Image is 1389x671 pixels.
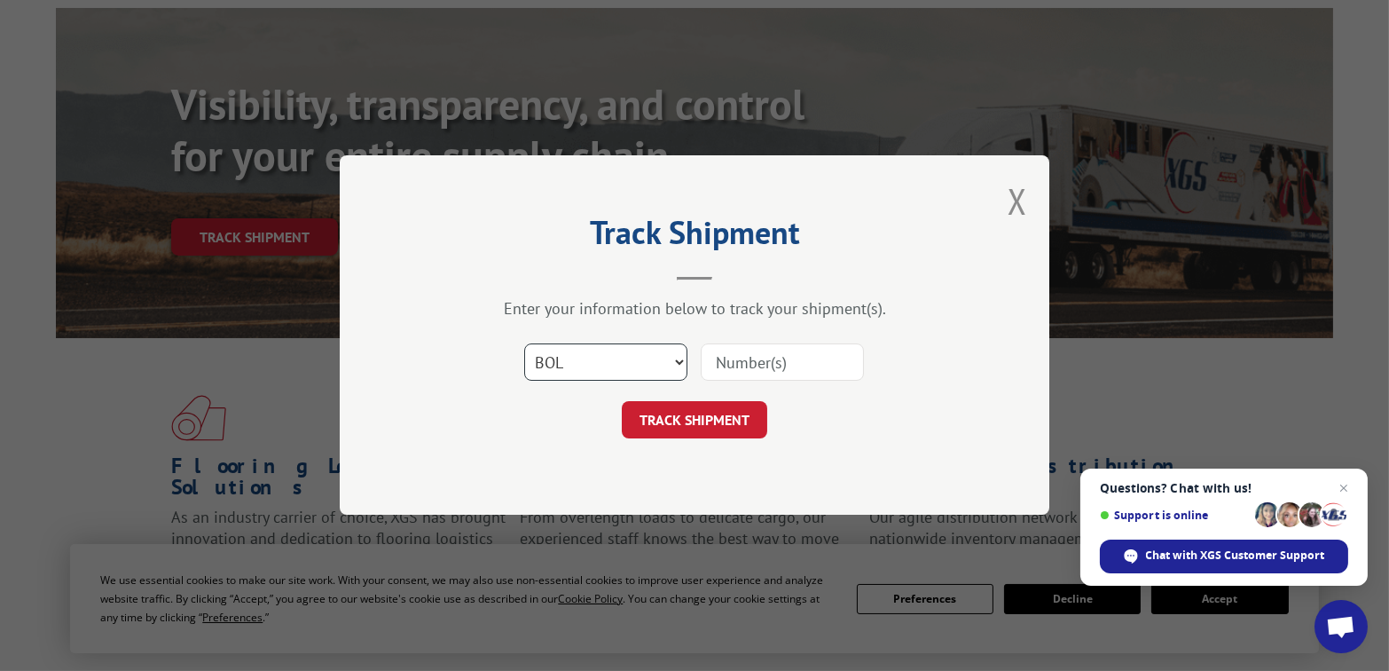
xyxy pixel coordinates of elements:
span: Questions? Chat with us! [1100,481,1348,495]
div: Enter your information below to track your shipment(s). [428,299,961,320]
div: Open chat [1314,600,1368,653]
span: Close chat [1333,478,1354,499]
span: Support is online [1100,509,1249,522]
input: Number(s) [701,344,864,382]
div: Chat with XGS Customer Support [1100,540,1348,573]
span: Chat with XGS Customer Support [1146,548,1325,564]
h2: Track Shipment [428,220,961,254]
button: TRACK SHIPMENT [622,402,767,439]
button: Close modal [1008,178,1027,225]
